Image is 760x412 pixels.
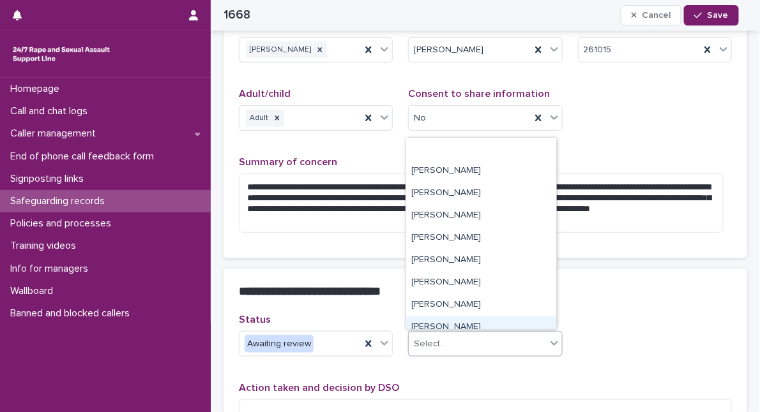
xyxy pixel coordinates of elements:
[579,40,700,61] div: 261015
[408,89,550,99] span: Consent to share information
[406,160,556,182] div: Abby Preston
[246,41,313,59] div: [PERSON_NAME]
[5,285,63,297] p: Wallboard
[406,182,556,205] div: Amanda Jones
[5,151,164,163] p: End of phone call feedback form
[5,195,115,207] p: Safeguarding records
[406,316,556,339] div: Gerry Jones
[5,173,94,185] p: Signposting links
[5,307,140,320] p: Banned and blocked callers
[239,89,291,99] span: Adult/child
[406,249,556,272] div: Anna Reilly
[642,11,671,20] span: Cancel
[239,157,337,167] span: Summary of concern
[239,383,399,393] span: Action taken and decision by DSO
[414,43,483,57] span: [PERSON_NAME]
[239,314,271,325] span: Status
[406,227,556,249] div: Angie Ali
[406,272,556,294] div: Claire Brookes
[10,41,112,67] img: rhQMoQhaT3yELyF149Cw
[708,11,729,20] span: Save
[414,112,426,125] span: No
[406,294,556,316] div: Emma Fairhurst
[414,337,446,351] div: Select...
[406,205,556,227] div: Andrea Haragan
[5,83,70,95] p: Homepage
[5,217,121,230] p: Policies and processes
[246,110,270,127] div: Adult
[224,8,250,22] h2: 1668
[5,128,106,140] p: Caller management
[245,335,314,353] div: Awaiting review
[5,240,86,252] p: Training videos
[684,5,738,26] button: Save
[621,5,682,26] button: Cancel
[5,105,98,117] p: Call and chat logs
[5,263,98,275] p: Info for managers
